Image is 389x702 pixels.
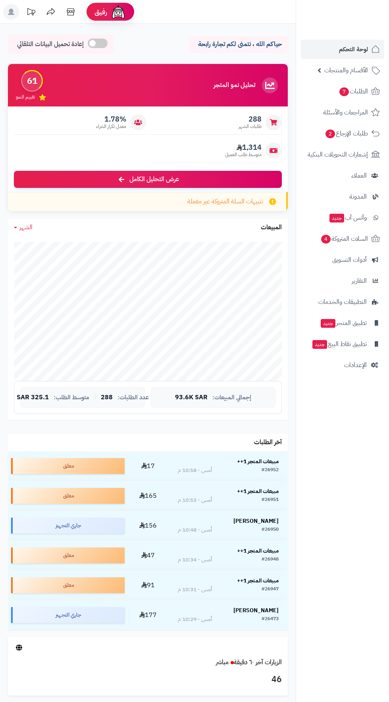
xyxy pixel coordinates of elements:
[233,606,279,615] strong: [PERSON_NAME]
[262,496,279,504] div: #26951
[94,395,96,400] span: |
[301,145,384,164] a: إشعارات التحويلات البنكية
[129,175,179,184] span: عرض التحليل الكامل
[225,143,262,152] span: 1,314
[308,149,368,160] span: إشعارات التحويلات البنكية
[110,4,126,20] img: ai-face.png
[128,481,169,511] td: 165
[96,115,126,124] span: 1.78%
[301,356,384,375] a: الإعدادات
[178,556,212,564] div: أمس - 10:34 م
[175,394,208,401] span: 93.6K SAR
[324,65,368,76] span: الأقسام والمنتجات
[352,275,367,286] span: التقارير
[117,394,149,401] span: عدد الطلبات:
[312,338,367,350] span: تطبيق نقاط البيع
[262,586,279,594] div: #26947
[339,44,368,55] span: لوحة التحكم
[301,271,384,290] a: التقارير
[101,394,113,401] span: 288
[301,103,384,122] a: المراجعات والأسئلة
[16,94,35,101] span: تقييم النمو
[262,466,279,474] div: #26952
[318,296,367,307] span: التطبيقات والخدمات
[237,457,279,466] strong: مبيعات المتجر 1++
[237,487,279,495] strong: مبيعات المتجر 1++
[239,123,262,130] span: طلبات الشهر
[128,511,169,540] td: 156
[321,235,331,244] span: 4
[14,223,33,232] a: الشهر
[329,214,344,222] span: جديد
[301,124,384,143] a: طلبات الإرجاع2
[254,439,282,446] h3: آخر الطلبات
[312,340,327,349] span: جديد
[178,615,212,623] div: أمس - 10:29 م
[94,7,107,17] span: رفيق
[301,292,384,311] a: التطبيقات والخدمات
[301,166,384,185] a: العملاء
[187,197,263,206] span: تنبيهات السلة المتروكة غير مفعلة
[329,212,367,223] span: وآتس آب
[325,128,368,139] span: طلبات الإرجاع
[216,658,282,667] a: الزيارات آخر ٦٠ دقيقةمباشر
[11,607,125,623] div: جاري التجهيز
[320,317,367,329] span: تطبيق المتجر
[21,4,41,22] a: تحديثات المنصة
[262,556,279,564] div: #26948
[321,319,335,328] span: جديد
[325,130,335,138] span: 2
[339,87,349,96] span: 7
[225,151,262,158] span: متوسط طلب العميل
[301,335,384,354] a: تطبيق نقاط البيعجديد
[239,115,262,124] span: 288
[262,615,279,623] div: #26473
[128,541,169,570] td: 47
[261,224,282,231] h3: المبيعات
[323,107,368,118] span: المراجعات والأسئلة
[96,123,126,130] span: معدل تكرار الشراء
[233,517,279,525] strong: [PERSON_NAME]
[17,40,84,49] span: إعادة تحميل البيانات التلقائي
[14,673,282,687] h3: 46
[128,600,169,630] td: 177
[320,233,368,244] span: السلات المتروكة
[237,576,279,585] strong: مبيعات المتجر 1++
[178,526,212,534] div: أمس - 10:48 م
[11,547,125,563] div: معلق
[349,191,367,202] span: المدونة
[11,518,125,534] div: جاري التجهيز
[128,570,169,600] td: 91
[301,229,384,248] a: السلات المتروكة4
[237,547,279,555] strong: مبيعات المتجر 1++
[178,466,212,474] div: أمس - 10:58 م
[178,586,212,594] div: أمس - 10:31 م
[344,360,367,371] span: الإعدادات
[301,250,384,269] a: أدوات التسويق
[301,82,384,101] a: الطلبات7
[301,187,384,206] a: المدونة
[11,488,125,504] div: معلق
[301,208,384,227] a: وآتس آبجديد
[262,526,279,534] div: #26950
[301,313,384,333] a: تطبيق المتجرجديد
[14,171,282,188] a: عرض التحليل الكامل
[216,658,229,667] small: مباشر
[128,451,169,481] td: 17
[54,394,89,401] span: متوسط الطلب:
[332,254,367,265] span: أدوات التسويق
[11,577,125,593] div: معلق
[178,496,212,504] div: أمس - 10:53 م
[351,170,367,181] span: العملاء
[11,458,125,474] div: معلق
[214,82,255,89] h3: تحليل نمو المتجر
[17,394,49,401] span: 325.1 SAR
[301,40,384,59] a: لوحة التحكم
[339,86,368,97] span: الطلبات
[194,40,282,49] p: حياكم الله ، نتمنى لكم تجارة رابحة
[212,394,251,401] span: إجمالي المبيعات:
[19,222,33,232] span: الشهر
